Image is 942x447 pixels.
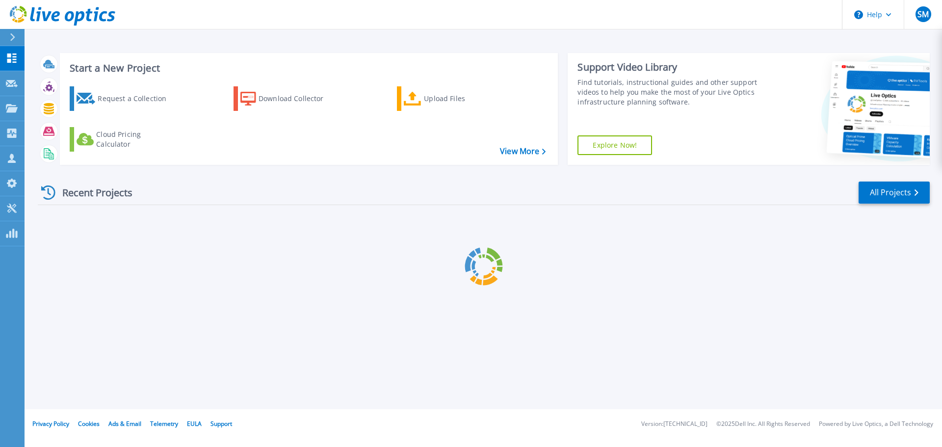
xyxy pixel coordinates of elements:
li: Powered by Live Optics, a Dell Technology [819,421,933,427]
a: Explore Now! [577,135,652,155]
a: Support [210,420,232,428]
a: View More [500,147,546,156]
a: Request a Collection [70,86,179,111]
span: SM [917,10,929,18]
a: Cloud Pricing Calculator [70,127,179,152]
div: Recent Projects [38,181,146,205]
a: Download Collector [234,86,343,111]
li: Version: [TECHNICAL_ID] [641,421,707,427]
a: Privacy Policy [32,420,69,428]
div: Upload Files [424,89,502,108]
a: Ads & Email [108,420,141,428]
a: EULA [187,420,202,428]
a: Upload Files [397,86,506,111]
div: Support Video Library [577,61,762,74]
a: Cookies [78,420,100,428]
div: Find tutorials, instructional guides and other support videos to help you make the most of your L... [577,78,762,107]
a: Telemetry [150,420,178,428]
div: Download Collector [259,89,337,108]
a: All Projects [859,182,930,204]
div: Request a Collection [98,89,176,108]
h3: Start a New Project [70,63,546,74]
div: Cloud Pricing Calculator [96,130,175,149]
li: © 2025 Dell Inc. All Rights Reserved [716,421,810,427]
